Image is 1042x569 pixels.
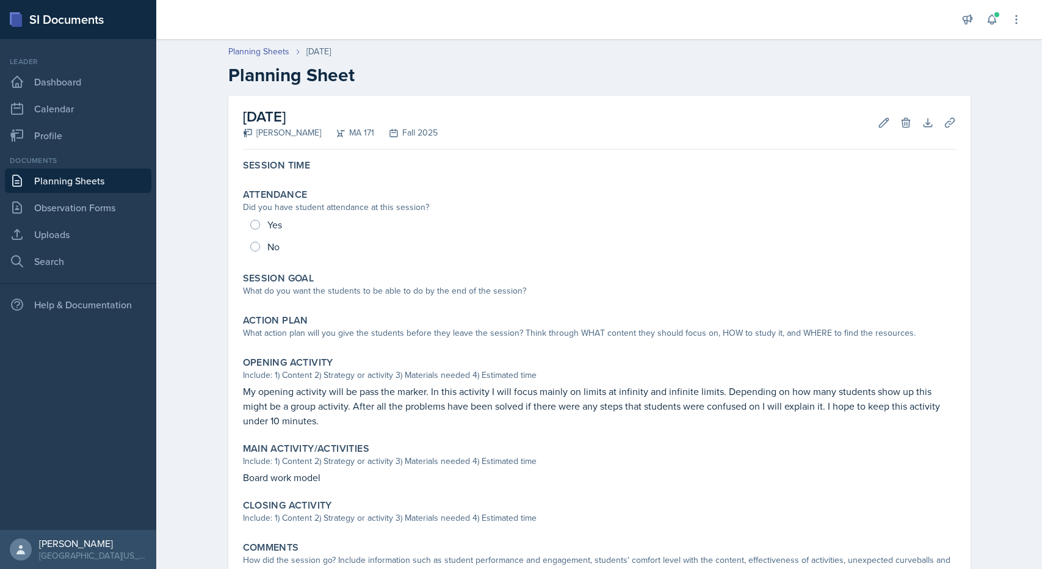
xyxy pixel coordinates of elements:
[243,106,438,128] h2: [DATE]
[243,159,311,172] label: Session Time
[243,369,956,382] div: Include: 1) Content 2) Strategy or activity 3) Materials needed 4) Estimated time
[5,155,151,166] div: Documents
[243,470,956,485] p: Board work model
[5,56,151,67] div: Leader
[243,384,956,428] p: My opening activity will be pass the marker. In this activity I will focus mainly on limits at in...
[243,201,956,214] div: Did you have student attendance at this session?
[5,249,151,274] a: Search
[243,542,299,554] label: Comments
[243,314,308,327] label: Action Plan
[243,499,332,512] label: Closing Activity
[306,45,331,58] div: [DATE]
[228,45,289,58] a: Planning Sheets
[39,537,147,549] div: [PERSON_NAME]
[243,189,308,201] label: Attendance
[243,126,321,139] div: [PERSON_NAME]
[228,64,971,86] h2: Planning Sheet
[243,272,314,284] label: Session Goal
[374,126,438,139] div: Fall 2025
[243,443,370,455] label: Main Activity/Activities
[5,169,151,193] a: Planning Sheets
[5,70,151,94] a: Dashboard
[5,195,151,220] a: Observation Forms
[5,96,151,121] a: Calendar
[243,284,956,297] div: What do you want the students to be able to do by the end of the session?
[5,123,151,148] a: Profile
[321,126,374,139] div: MA 171
[243,357,333,369] label: Opening Activity
[243,512,956,524] div: Include: 1) Content 2) Strategy or activity 3) Materials needed 4) Estimated time
[5,292,151,317] div: Help & Documentation
[243,455,956,468] div: Include: 1) Content 2) Strategy or activity 3) Materials needed 4) Estimated time
[39,549,147,562] div: [GEOGRAPHIC_DATA][US_STATE] in [GEOGRAPHIC_DATA]
[243,327,956,339] div: What action plan will you give the students before they leave the session? Think through WHAT con...
[5,222,151,247] a: Uploads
